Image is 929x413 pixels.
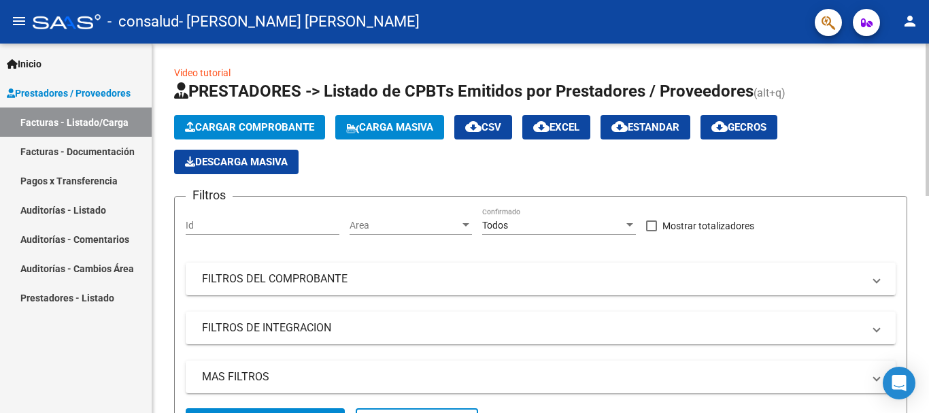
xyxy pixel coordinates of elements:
[185,121,314,133] span: Cargar Comprobante
[611,121,679,133] span: Estandar
[533,118,550,135] mat-icon: cloud_download
[202,369,863,384] mat-panel-title: MAS FILTROS
[350,220,460,231] span: Area
[7,56,41,71] span: Inicio
[174,67,231,78] a: Video tutorial
[662,218,754,234] span: Mostrar totalizadores
[185,156,288,168] span: Descarga Masiva
[174,115,325,139] button: Cargar Comprobante
[186,263,896,295] mat-expansion-panel-header: FILTROS DEL COMPROBANTE
[335,115,444,139] button: Carga Masiva
[883,367,915,399] div: Open Intercom Messenger
[174,150,299,174] app-download-masive: Descarga masiva de comprobantes (adjuntos)
[700,115,777,139] button: Gecros
[533,121,579,133] span: EXCEL
[601,115,690,139] button: Estandar
[186,186,233,205] h3: Filtros
[202,271,863,286] mat-panel-title: FILTROS DEL COMPROBANTE
[902,13,918,29] mat-icon: person
[454,115,512,139] button: CSV
[186,361,896,393] mat-expansion-panel-header: MAS FILTROS
[465,121,501,133] span: CSV
[465,118,482,135] mat-icon: cloud_download
[711,118,728,135] mat-icon: cloud_download
[186,312,896,344] mat-expansion-panel-header: FILTROS DE INTEGRACION
[482,220,508,231] span: Todos
[754,86,786,99] span: (alt+q)
[11,13,27,29] mat-icon: menu
[107,7,179,37] span: - consalud
[174,150,299,174] button: Descarga Masiva
[7,86,131,101] span: Prestadores / Proveedores
[346,121,433,133] span: Carga Masiva
[202,320,863,335] mat-panel-title: FILTROS DE INTEGRACION
[711,121,766,133] span: Gecros
[174,82,754,101] span: PRESTADORES -> Listado de CPBTs Emitidos por Prestadores / Proveedores
[522,115,590,139] button: EXCEL
[611,118,628,135] mat-icon: cloud_download
[179,7,420,37] span: - [PERSON_NAME] [PERSON_NAME]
